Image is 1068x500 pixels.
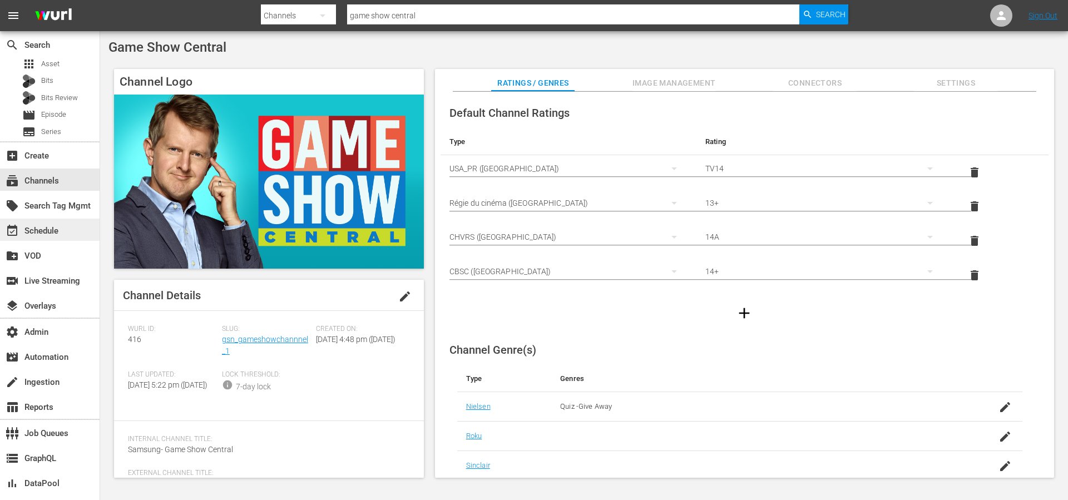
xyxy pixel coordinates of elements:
span: 416 [128,335,141,344]
span: Channels [6,174,19,187]
span: Slug: [222,325,310,334]
span: delete [968,234,981,247]
span: Episode [41,109,66,120]
th: Rating [696,128,952,155]
div: TV14 [705,153,943,184]
span: Wurl ID: [128,325,216,334]
span: Image Management [632,76,716,90]
span: Search [6,38,19,52]
div: Bits [22,75,36,88]
span: Admin [6,325,19,339]
a: Roku [466,432,482,440]
span: Connectors [773,76,857,90]
span: Settings [914,76,997,90]
div: 7-day lock [236,381,271,393]
div: 14+ [705,256,943,287]
button: delete [961,193,988,220]
span: Bits Review [41,92,78,103]
span: Channel Genre(s) [449,343,536,357]
table: simple table [441,128,1049,292]
span: info [222,379,233,390]
span: Episode [22,108,36,122]
span: Bits [41,75,53,86]
div: CHVRS ([GEOGRAPHIC_DATA]) [449,221,688,253]
a: gsn_gameshowchannnel_1 [222,335,308,355]
span: Automation [6,350,19,364]
th: Genres [551,365,960,392]
button: delete [961,227,988,254]
div: 13+ [705,187,943,219]
span: edit [398,290,412,303]
th: Type [457,365,551,392]
a: Sign Out [1029,11,1057,20]
img: Game Show Central [114,95,424,269]
span: Lock Threshold: [222,370,310,379]
a: Nielsen [466,402,491,410]
span: delete [968,166,981,179]
span: Ingestion [6,375,19,389]
span: Game Show Central [108,39,226,55]
div: Bits Review [22,91,36,105]
span: Default Channel Ratings [449,106,570,120]
img: ans4CAIJ8jUAAAAAAAAAAAAAAAAAAAAAAAAgQb4GAAAAAAAAAAAAAAAAAAAAAAAAJMjXAAAAAAAAAAAAAAAAAAAAAAAAgAT5G... [27,3,80,29]
button: edit [392,283,418,310]
h4: Channel Logo [114,69,424,95]
span: Created On: [316,325,404,334]
button: delete [961,262,988,289]
span: delete [968,269,981,282]
span: Ratings / Genres [491,76,575,90]
span: Live Streaming [6,274,19,288]
span: Asset [22,57,36,71]
span: GraphQL [6,452,19,465]
span: Channel Details [123,289,201,302]
span: Series [41,126,61,137]
button: delete [961,159,988,186]
span: Samsung- Game Show Central [128,445,233,454]
span: Series [22,125,36,138]
span: Job Queues [6,427,19,440]
span: DataPool [6,477,19,490]
button: Search [799,4,848,24]
span: [DATE] 5:22 pm ([DATE]) [128,380,207,389]
span: delete [968,200,981,213]
span: Create [6,149,19,162]
span: Last Updated: [128,370,216,379]
div: 14A [705,221,943,253]
span: Asset [41,58,60,70]
a: Sinclair [466,461,490,469]
span: Search Tag Mgmt [6,199,19,212]
span: Reports [6,400,19,414]
span: Overlays [6,299,19,313]
span: External Channel Title: [128,469,404,478]
th: Type [441,128,696,155]
span: Schedule [6,224,19,237]
div: Régie du cinéma ([GEOGRAPHIC_DATA]) [449,187,688,219]
span: VOD [6,249,19,263]
span: Internal Channel Title: [128,435,404,444]
span: Search [816,4,845,24]
div: USA_PR ([GEOGRAPHIC_DATA]) [449,153,688,184]
span: [DATE] 4:48 pm ([DATE]) [316,335,395,344]
span: menu [7,9,20,22]
div: CBSC ([GEOGRAPHIC_DATA]) [449,256,688,287]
